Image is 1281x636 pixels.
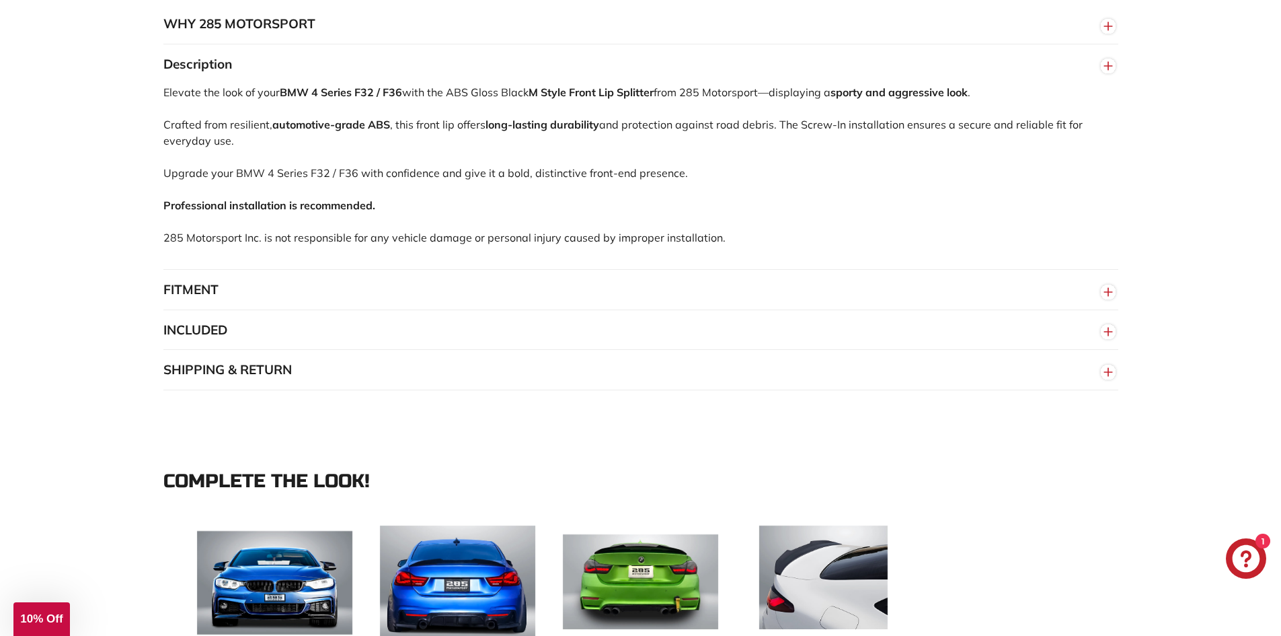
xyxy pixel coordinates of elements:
[529,85,566,99] strong: M Style
[163,199,375,212] strong: Professional installation is recommended.
[163,270,1118,310] button: FITMENT
[163,310,1118,351] button: INCLUDED
[272,118,390,131] strong: automotive-grade ABS
[13,602,70,636] div: 10% Off
[1222,538,1270,582] inbox-online-store-chat: Shopify online store chat
[486,118,599,131] strong: long-lasting durability
[20,612,63,625] span: 10% Off
[163,4,1118,44] button: WHY 285 MOTORSPORT
[163,350,1118,390] button: SHIPPING & RETURN
[163,471,1118,492] div: Complete the look!
[830,85,968,99] strong: sporty and aggressive look
[163,44,1118,85] button: Description
[569,85,654,99] strong: Front Lip Splitter
[163,84,1118,269] div: Elevate the look of your with the ABS Gloss Black from 285 Motorsport—displaying a . Crafted from...
[280,85,402,99] strong: BMW 4 Series F32 / F36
